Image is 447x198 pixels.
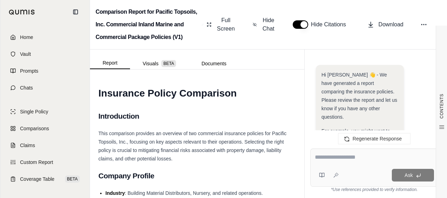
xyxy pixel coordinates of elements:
[20,159,53,166] span: Custom Report
[5,154,85,170] a: Custom Report
[338,133,410,144] button: Regenerate Response
[5,63,85,79] a: Prompts
[5,29,85,45] a: Home
[364,18,406,32] button: Download
[105,190,125,196] span: Industry
[392,169,434,181] button: Ask
[204,13,239,36] button: Full Screen
[20,34,33,41] span: Home
[65,176,80,183] span: BETA
[130,58,189,69] button: Visuals
[216,16,236,33] span: Full Screen
[98,109,296,124] h2: Introduction
[98,169,296,183] h2: Company Profile
[20,67,38,74] span: Prompts
[9,9,35,15] img: Qumis Logo
[322,72,397,120] span: Hi [PERSON_NAME] 👋 - We have generated a report comparing the insurance policies. Please review t...
[378,20,403,29] span: Download
[5,46,85,62] a: Vault
[20,176,54,183] span: Coverage Table
[20,125,49,132] span: Comparisons
[189,58,239,69] button: Documents
[125,190,263,196] span: : Building Material Distributors, Nursery, and related operations.
[439,94,445,119] span: CONTENTS
[96,6,199,44] h2: Comparison Report for Pacific Topsoils, Inc. Commercial Inland Marine and Commercial Package Poli...
[5,138,85,153] a: Claims
[90,57,130,69] button: Report
[404,172,413,178] span: Ask
[20,142,35,149] span: Claims
[5,121,85,136] a: Comparisons
[70,6,81,18] button: Collapse sidebar
[250,13,279,36] button: Hide Chat
[20,108,48,115] span: Single Policy
[5,104,85,119] a: Single Policy
[5,80,85,95] a: Chats
[311,20,350,29] span: Hide Citations
[261,16,276,33] span: Hide Chat
[98,131,286,161] span: This comparison provides an overview of two commercial insurance policies for Pacific Topsoils, I...
[5,171,85,187] a: Coverage TableBETA
[322,128,390,142] span: For example, you might want to ask:
[352,136,402,141] span: Regenerate Response
[310,187,439,192] div: *Use references provided to verify information.
[20,51,31,58] span: Vault
[20,84,33,91] span: Chats
[98,84,296,103] h1: Insurance Policy Comparison
[161,60,176,67] span: BETA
